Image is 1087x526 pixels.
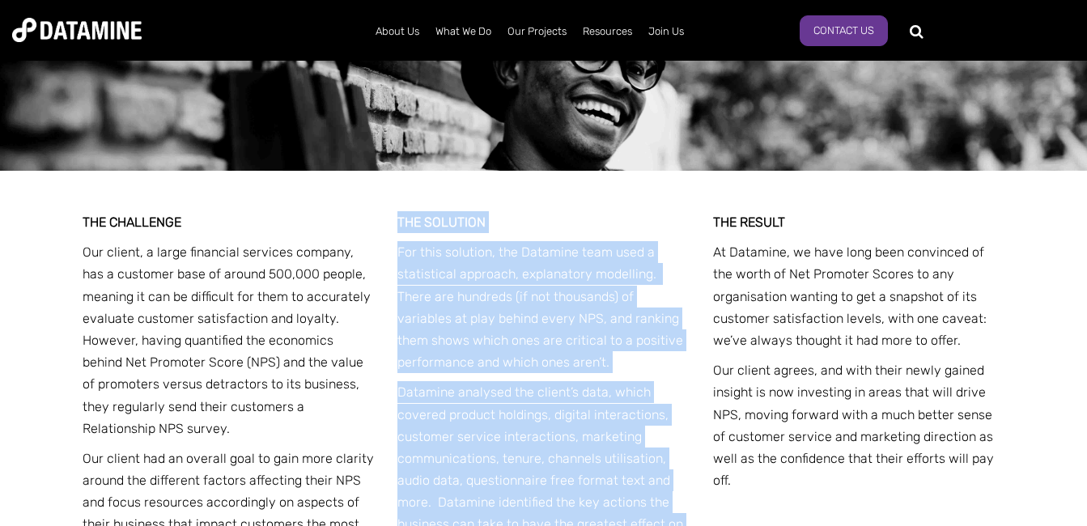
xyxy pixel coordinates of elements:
[83,241,375,439] p: Our client, a large financial services company, has a customer base of around 500,000 people, mea...
[499,11,575,53] a: Our Projects
[83,214,181,230] strong: THE CHALLENGE
[397,241,690,373] p: For this solution, the Datamine team used a statistical approach, explanatory modelling. There ar...
[397,214,486,230] strong: THE SOLUTION
[575,11,640,53] a: Resources
[713,214,785,230] strong: THE RESULT
[427,11,499,53] a: What We Do
[367,11,427,53] a: About Us
[640,11,692,53] a: Join Us
[713,359,1005,491] p: Our client agrees, and with their newly gained insight is now investing in areas that will drive ...
[12,18,142,42] img: Datamine
[800,15,888,46] a: Contact Us
[713,244,987,348] span: At Datamine, we have long been convinced of the worth of Net Promoter Scores to any organisation ...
